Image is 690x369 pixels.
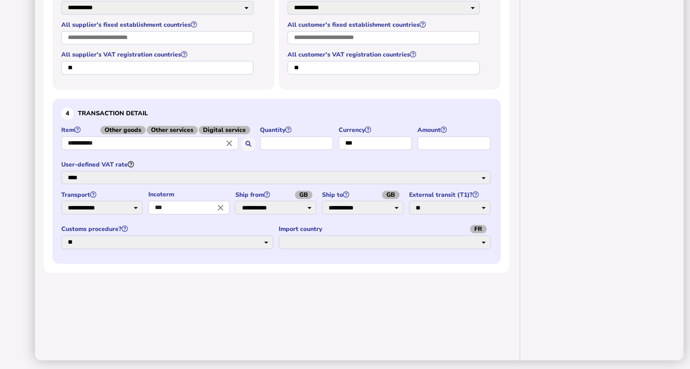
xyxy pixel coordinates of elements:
[199,126,250,134] span: Digital service
[287,21,481,29] label: All customer's fixed establishment countries
[235,191,318,199] label: Ship from
[61,107,492,120] h3: Transaction detail
[61,50,255,59] label: All supplier's VAT registration countries
[295,191,312,199] span: GB
[470,225,487,233] span: FR
[339,126,413,134] label: Currency
[148,190,231,199] label: Incoterm
[61,107,74,120] div: 4
[61,160,492,169] label: User-defined VAT rate
[382,191,399,199] span: GB
[224,138,234,148] i: Close
[216,203,225,213] i: Close
[61,126,256,134] label: Item
[260,126,334,134] label: Quantity
[61,225,274,233] label: Customs procedure?
[53,99,501,264] section: Define the item, and answer additional questions
[279,225,492,233] label: Import country
[61,21,255,29] label: All supplier's fixed establishment countries
[287,50,481,59] label: All customer's VAT registration countries
[241,137,256,151] button: Search for an item by HS code or use natural language description
[147,126,198,134] span: Other services
[61,191,144,199] label: Transport
[100,126,146,134] span: Other goods
[417,126,492,134] label: Amount
[409,191,492,199] label: External transit (T1)?
[322,191,405,199] label: Ship to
